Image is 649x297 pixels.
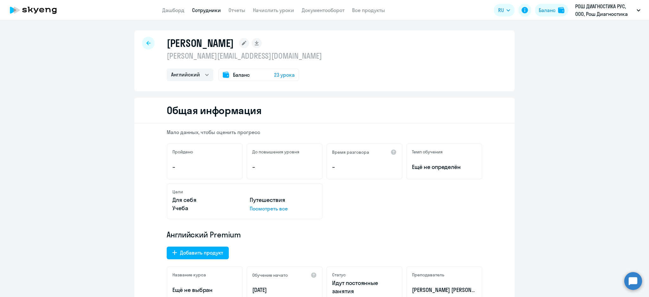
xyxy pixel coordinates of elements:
p: – [172,163,237,171]
p: Идут постоянные занятия [332,279,397,295]
h5: Обучение начато [252,272,288,278]
p: Для себя [172,196,240,204]
span: Ещё не определён [412,163,477,171]
a: Документооборот [302,7,344,13]
div: Баланс [539,6,556,14]
h1: [PERSON_NAME] [167,37,234,49]
p: Путешествия [250,196,317,204]
p: [PERSON_NAME] [PERSON_NAME] [412,286,477,294]
h2: Общая информация [167,104,261,117]
p: Ещё не выбран [172,286,237,294]
a: Отчеты [228,7,245,13]
p: Мало данных, чтобы оценить прогресс [167,129,482,136]
button: Добавить продукт [167,247,229,259]
p: Посмотреть все [250,205,317,212]
a: Сотрудники [192,7,221,13]
p: РОШ ДИАГНОСТИКА РУС, ООО, Рош Диагностика постоплата [575,3,634,18]
h5: Пройдено [172,149,193,155]
span: RU [498,6,504,14]
span: Баланс [233,71,250,79]
button: Балансbalance [535,4,568,16]
button: RU [494,4,515,16]
h5: Статус [332,272,346,278]
span: Английский Premium [167,229,241,240]
h5: Название курса [172,272,206,278]
button: РОШ ДИАГНОСТИКА РУС, ООО, Рош Диагностика постоплата [572,3,644,18]
a: Дашборд [162,7,184,13]
h5: Преподаватель [412,272,444,278]
p: Учеба [172,204,240,212]
img: balance [558,7,564,13]
p: – [252,163,317,171]
p: [DATE] [252,286,317,294]
a: Начислить уроки [253,7,294,13]
p: – [332,163,397,171]
p: [PERSON_NAME][EMAIL_ADDRESS][DOMAIN_NAME] [167,51,322,61]
h5: Темп обучения [412,149,443,155]
h5: До повышения уровня [252,149,299,155]
div: Добавить продукт [180,249,223,256]
h5: Время разговора [332,149,369,155]
a: Все продукты [352,7,385,13]
span: 23 урока [274,71,295,79]
h5: Цели [172,189,183,195]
